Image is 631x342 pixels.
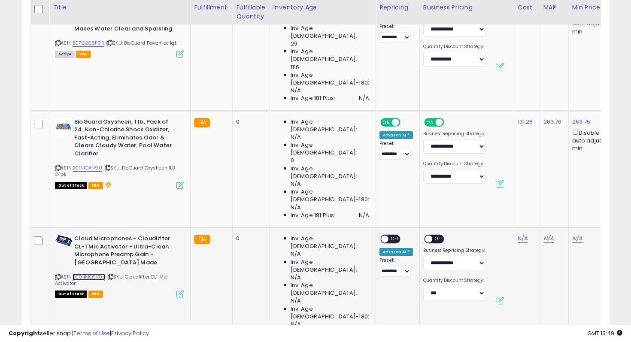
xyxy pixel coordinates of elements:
div: seller snap | | [9,330,149,338]
span: All listings that are currently out of stock and unavailable for purchase on Amazon [55,291,87,298]
a: N/A [518,234,528,243]
span: ON [425,118,436,126]
a: 131.28 [518,118,533,126]
span: Inv. Age [DEMOGRAPHIC_DATA]: [291,165,369,180]
a: Terms of Use [73,329,110,337]
small: FBA [194,235,210,244]
span: Inv. Age 181 Plus: [291,94,336,102]
span: | SKU: Cloudlifter CL1 Mic Activator [55,273,167,286]
div: Title [53,3,187,12]
span: N/A [359,94,369,102]
span: 0 [291,157,294,164]
img: 51LA8FwLViL._SL40_.jpg [55,118,72,135]
span: 29 [291,40,297,48]
span: OFF [388,236,402,243]
small: FBA [194,118,210,127]
div: Inventory Age [273,3,372,12]
img: 41S2NMRoA6L._SL40_.jpg [55,235,72,246]
span: Inv. Age [DEMOGRAPHIC_DATA]: [291,235,369,250]
div: 0 [236,118,263,126]
span: Inv. Age [DEMOGRAPHIC_DATA]: [291,118,369,133]
i: hazardous material [103,182,112,188]
span: | SKU: BioGuard Oxysheen 1LB 24pk [55,164,175,177]
a: B01N1GAN9U [73,164,102,172]
div: Preset: [379,24,413,43]
div: ASIN: [55,235,184,297]
label: Business Repricing Strategy: [423,131,485,137]
span: Inv. Age [DEMOGRAPHIC_DATA]-180: [291,188,369,203]
span: 1116 [291,64,300,71]
a: N/A [543,234,554,243]
span: N/A [291,274,301,281]
a: 263.76 [572,118,591,126]
b: Cloud Microphones - Cloudlifter CL-1 Mic Activator - Ultra-Clean Microphone Preamp Gain - [GEOGRA... [74,235,179,269]
span: OFF [443,118,456,126]
a: N/A [572,234,582,243]
div: Fulfillment [194,3,229,12]
div: Fulfillable Quantity [236,3,266,21]
div: Preset: [379,141,413,160]
span: Inv. Age 181 Plus: [291,212,336,219]
a: B004MQSV04 [73,273,105,281]
div: MAP [543,3,565,12]
span: Inv. Age [DEMOGRAPHIC_DATA]-180: [291,71,369,87]
span: Inv. Age [DEMOGRAPHIC_DATA]-180: [291,305,369,321]
a: B07C2C8F9R [73,39,104,47]
span: Inv. Age [DEMOGRAPHIC_DATA]: [291,24,369,40]
span: Inv. Age [DEMOGRAPHIC_DATA]: [291,281,369,297]
span: N/A [291,204,301,212]
b: BioGuard Oxysheen, 1 lb, Pack of 24, Non-Chlorine Shock Oxidizer, Fast-Acting, Eliminates Odor & ... [74,118,179,160]
div: ASIN: [55,118,184,188]
label: Quantity Discount Strategy: [423,278,485,284]
div: Preset: [379,257,413,277]
span: Inv. Age [DEMOGRAPHIC_DATA]: [291,141,369,157]
div: Amazon AI * [379,248,413,256]
span: OFF [399,118,413,126]
span: N/A [291,87,301,94]
div: 0 [236,235,263,242]
span: N/A [359,212,369,219]
span: N/A [291,133,301,141]
div: ASIN: [55,1,184,57]
div: Business Pricing [423,3,510,12]
span: All listings that are currently out of stock and unavailable for purchase on Amazon [55,182,87,189]
div: Min Price [572,3,616,12]
span: ON [381,118,392,126]
a: Privacy Policy [111,329,149,337]
span: OFF [432,236,446,243]
span: FBA [88,291,103,298]
a: 263.76 [543,118,562,126]
span: N/A [291,180,301,188]
div: Amazon AI * [379,131,413,139]
label: Quantity Discount Strategy: [423,161,485,167]
div: Disable auto adjust min [572,128,613,153]
span: Inv. Age [DEMOGRAPHIC_DATA]: [291,258,369,274]
div: Repricing [379,3,416,12]
label: Quantity Discount Strategy: [423,44,485,50]
span: N/A [291,297,301,305]
div: Cost [518,3,536,12]
span: | SKU: BioGuard Powerfloc 1qt [106,39,176,46]
label: Business Repricing Strategy: [423,248,485,254]
span: All listings currently available for purchase on Amazon [55,51,75,58]
span: Inv. Age [DEMOGRAPHIC_DATA]: [291,48,369,63]
span: 2025-10-6 13:49 GMT [587,329,622,337]
strong: Copyright [9,329,40,337]
span: FBA [76,51,91,58]
span: N/A [291,250,301,258]
span: FBA [88,182,103,189]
